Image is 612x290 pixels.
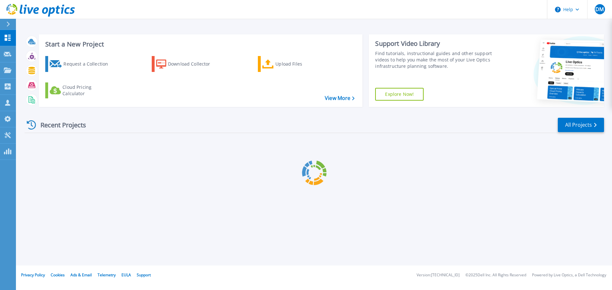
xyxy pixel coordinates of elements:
a: Privacy Policy [21,272,45,278]
h3: Start a New Project [45,41,354,48]
a: Cloud Pricing Calculator [45,82,116,98]
a: Ads & Email [70,272,92,278]
li: Version: [TECHNICAL_ID] [417,273,460,277]
span: DM [595,7,604,12]
a: Telemetry [98,272,116,278]
a: All Projects [558,118,604,132]
a: Request a Collection [45,56,116,72]
a: Cookies [51,272,65,278]
div: Request a Collection [63,58,114,70]
div: Recent Projects [25,117,95,133]
div: Find tutorials, instructional guides and other support videos to help you make the most of your L... [375,50,495,69]
li: © 2025 Dell Inc. All Rights Reserved [465,273,526,277]
a: Download Collector [152,56,223,72]
a: View More [325,95,354,101]
div: Download Collector [168,58,219,70]
a: EULA [121,272,131,278]
div: Cloud Pricing Calculator [62,84,113,97]
li: Powered by Live Optics, a Dell Technology [532,273,606,277]
div: Support Video Library [375,39,495,48]
a: Support [137,272,151,278]
a: Upload Files [258,56,329,72]
a: Explore Now! [375,88,424,101]
div: Upload Files [275,58,326,70]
